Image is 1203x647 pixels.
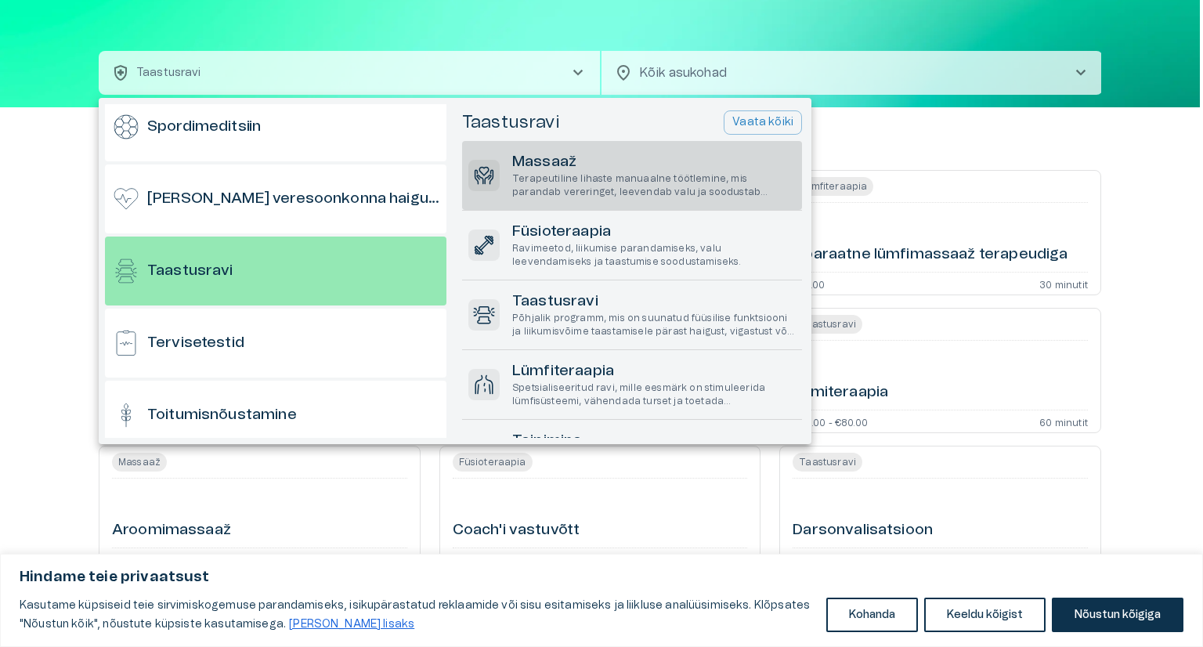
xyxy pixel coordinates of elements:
[80,13,103,25] span: Help
[147,117,261,138] h6: Spordimeditsiin
[512,312,796,338] p: Põhjalik programm, mis on suunatud füüsilise funktsiooni ja liikumisvõime taastamisele pärast hai...
[462,111,560,134] h5: Taastusravi
[1052,598,1183,632] button: Nõustun kõigiga
[147,189,440,210] h6: [PERSON_NAME] veresoonkonna haigused
[512,222,796,243] h6: Füsioteraapia
[924,598,1046,632] button: Keeldu kõigist
[147,333,244,354] h6: Tervisetestid
[732,114,793,131] p: Vaata kõiki
[20,568,1183,587] p: Hindame teie privaatsust
[512,361,796,382] h6: Lümfiteraapia
[147,405,297,426] h6: Toitumisnõustamine
[512,242,796,269] p: Ravimeetod, liikumise parandamiseks, valu leevendamiseks ja taastumise soodustamiseks.
[724,110,802,135] button: Vaata kõiki
[147,261,233,282] h6: Taastusravi
[20,596,815,634] p: Kasutame küpsiseid teie sirvimiskogemuse parandamiseks, isikupärastatud reklaamide või sisu esita...
[512,291,796,313] h6: Taastusravi
[512,152,796,173] h6: Massaaž
[826,598,918,632] button: Kohanda
[512,172,796,199] p: Terapeutiline lihaste manuaalne töötlemine, mis parandab vereringet, leevendab valu ja soodustab ...
[288,618,415,631] a: Loe lisaks
[512,431,796,452] h6: Teipimine
[512,381,796,408] p: Spetsialiseeritud ravi, mille eesmärk on stimuleerida lümfisüsteemi, vähendada turset ja toetada ...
